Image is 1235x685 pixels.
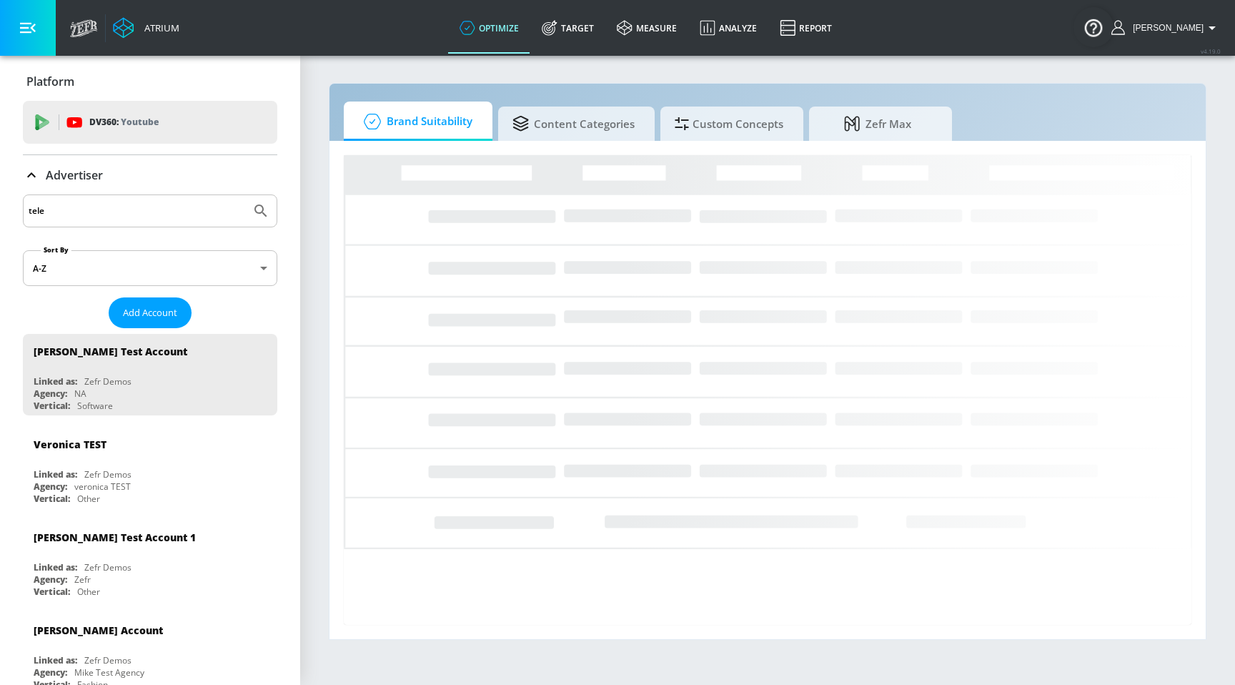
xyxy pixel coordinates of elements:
[34,481,67,493] div: Agency:
[34,468,77,481] div: Linked as:
[688,2,768,54] a: Analyze
[23,427,277,508] div: Veronica TESTLinked as:Zefr DemosAgency:veronica TESTVertical:Other
[34,654,77,666] div: Linked as:
[139,21,179,34] div: Atrium
[34,573,67,586] div: Agency:
[34,400,70,412] div: Vertical:
[46,167,103,183] p: Advertiser
[34,493,70,505] div: Vertical:
[123,305,177,321] span: Add Account
[1111,19,1221,36] button: [PERSON_NAME]
[89,114,159,130] p: DV360:
[448,2,530,54] a: optimize
[77,493,100,505] div: Other
[41,245,71,255] label: Sort By
[1073,7,1114,47] button: Open Resource Center
[34,586,70,598] div: Vertical:
[358,104,472,139] span: Brand Suitability
[74,666,144,679] div: Mike Test Agency
[74,573,91,586] div: Zefr
[77,400,113,412] div: Software
[1127,23,1204,33] span: login as: justin.nim@zefr.com
[84,468,132,481] div: Zefr Demos
[84,561,132,573] div: Zefr Demos
[23,155,277,195] div: Advertiser
[1201,47,1221,55] span: v 4.19.0
[121,114,159,129] p: Youtube
[768,2,843,54] a: Report
[245,195,277,227] button: Submit Search
[512,107,635,141] span: Content Categories
[23,520,277,601] div: [PERSON_NAME] Test Account 1Linked as:Zefr DemosAgency:ZefrVertical:Other
[84,375,132,388] div: Zefr Demos
[23,334,277,415] div: [PERSON_NAME] Test AccountLinked as:Zefr DemosAgency:NAVertical:Software
[23,250,277,286] div: A-Z
[77,586,100,598] div: Other
[34,561,77,573] div: Linked as:
[34,375,77,388] div: Linked as:
[34,666,67,679] div: Agency:
[34,531,196,544] div: [PERSON_NAME] Test Account 1
[823,107,932,141] span: Zefr Max
[74,388,86,400] div: NA
[84,654,132,666] div: Zefr Demos
[23,101,277,144] div: DV360: Youtube
[530,2,605,54] a: Target
[113,17,179,39] a: Atrium
[23,61,277,102] div: Platform
[675,107,783,141] span: Custom Concepts
[34,438,106,451] div: Veronica TEST
[605,2,688,54] a: measure
[29,202,245,220] input: Search by name
[34,388,67,400] div: Agency:
[109,297,192,328] button: Add Account
[26,74,74,89] p: Platform
[34,624,163,637] div: [PERSON_NAME] Account
[34,345,187,358] div: [PERSON_NAME] Test Account
[74,481,131,493] div: veronica TEST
